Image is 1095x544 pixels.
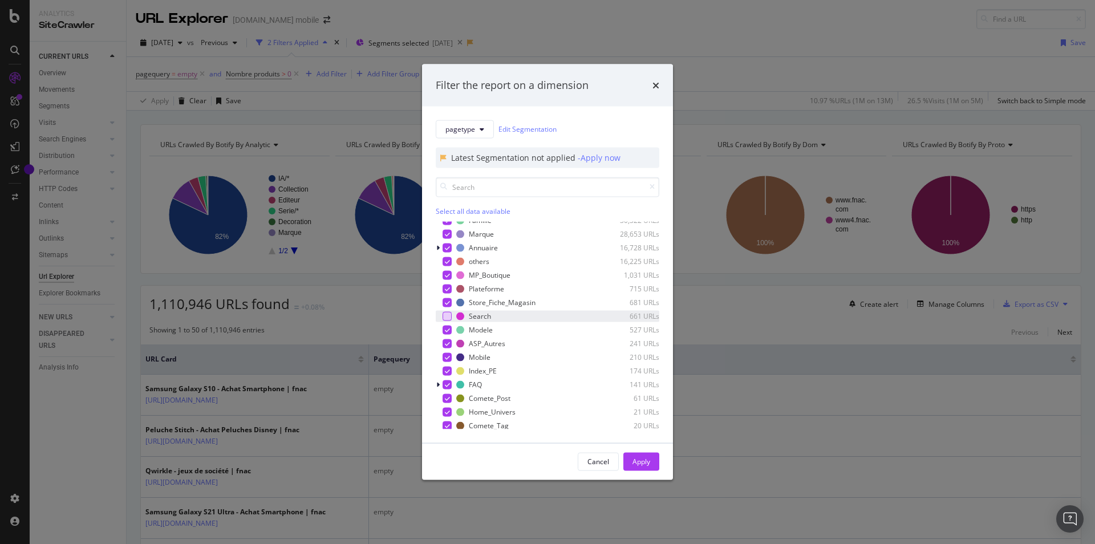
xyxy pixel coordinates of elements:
[469,270,510,280] div: MP_Boutique
[436,120,494,138] button: pagetype
[469,366,497,376] div: Index_PE
[603,393,659,403] div: 61 URLs
[469,311,491,321] div: Search
[652,78,659,93] div: times
[422,64,673,480] div: modal
[623,452,659,470] button: Apply
[603,243,659,253] div: 16,728 URLs
[469,421,509,431] div: Comete_Tag
[603,352,659,362] div: 210 URLs
[632,457,650,466] div: Apply
[469,393,510,403] div: Comete_Post
[603,325,659,335] div: 527 URLs
[436,206,659,216] div: Select all data available
[1056,505,1084,533] div: Open Intercom Messenger
[603,257,659,266] div: 16,225 URLs
[587,457,609,466] div: Cancel
[469,352,490,362] div: Mobile
[469,407,516,417] div: Home_Univers
[578,452,619,470] button: Cancel
[578,152,620,163] div: - Apply now
[469,284,504,294] div: Plateforme
[603,366,659,376] div: 174 URLs
[603,298,659,307] div: 681 URLs
[469,243,498,253] div: Annuaire
[469,339,505,348] div: ASP_Autres
[436,78,589,93] div: Filter the report on a dimension
[603,407,659,417] div: 21 URLs
[603,311,659,321] div: 661 URLs
[603,421,659,431] div: 20 URLs
[469,229,494,239] div: Marque
[603,284,659,294] div: 715 URLs
[469,325,493,335] div: Modele
[436,177,659,197] input: Search
[603,229,659,239] div: 28,653 URLs
[603,380,659,389] div: 141 URLs
[469,298,536,307] div: Store_Fiche_Magasin
[469,257,489,266] div: others
[603,270,659,280] div: 1,031 URLs
[469,380,482,389] div: FAQ
[445,124,475,134] span: pagetype
[451,152,578,163] div: Latest Segmentation not applied
[603,339,659,348] div: 241 URLs
[498,123,557,135] a: Edit Segmentation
